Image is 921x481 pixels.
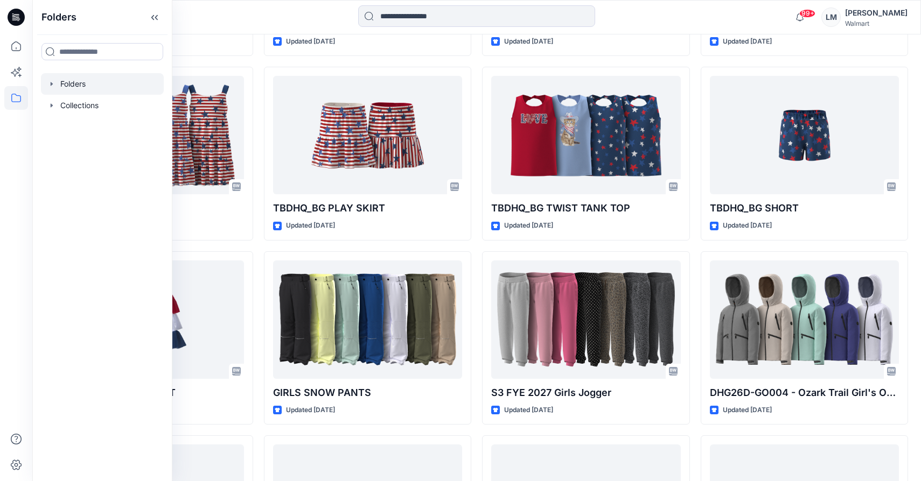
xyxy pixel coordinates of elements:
[491,385,681,400] p: S3 FYE 2027 Girls Jogger
[845,6,908,19] div: [PERSON_NAME]
[286,405,335,416] p: Updated [DATE]
[491,260,681,379] a: S3 FYE 2027 Girls Jogger
[799,9,815,18] span: 99+
[273,260,463,379] a: GIRLS SNOW PANTS
[273,76,463,194] a: TBDHQ_BG PLAY SKIRT
[723,405,772,416] p: Updated [DATE]
[286,220,335,231] p: Updated [DATE]
[286,36,335,47] p: Updated [DATE]
[723,36,772,47] p: Updated [DATE]
[710,201,899,216] p: TBDHQ_BG SHORT
[504,220,553,231] p: Updated [DATE]
[845,19,908,27] div: Walmart
[504,36,553,47] p: Updated [DATE]
[491,76,681,194] a: TBDHQ_BG TWIST TANK TOP
[273,385,463,400] p: GIRLS SNOW PANTS
[710,260,899,379] a: DHG26D-GO004 - Ozark Trail Girl's Outerwear Performance Jkt Opt.2
[821,8,841,27] div: LM
[491,201,681,216] p: TBDHQ_BG TWIST TANK TOP
[504,405,553,416] p: Updated [DATE]
[723,220,772,231] p: Updated [DATE]
[710,76,899,194] a: TBDHQ_BG SHORT
[710,385,899,400] p: DHG26D-GO004 - Ozark Trail Girl's Outerwear Performance Jkt Opt.2
[273,201,463,216] p: TBDHQ_BG PLAY SKIRT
